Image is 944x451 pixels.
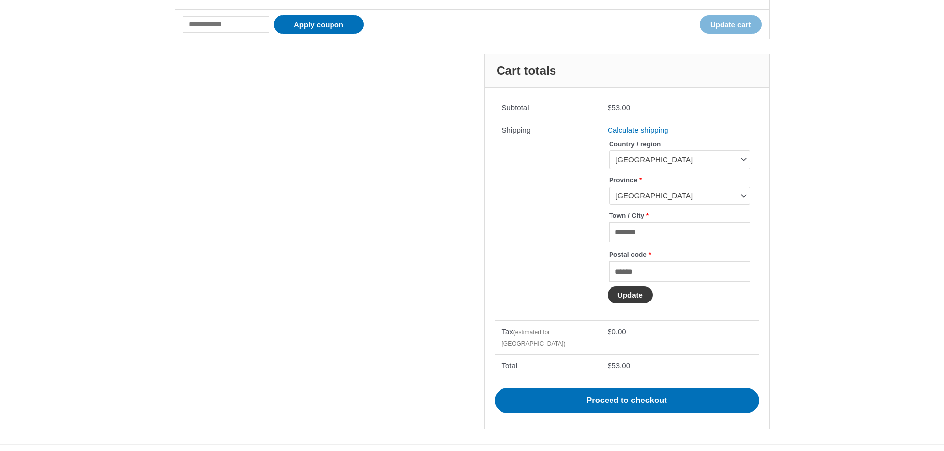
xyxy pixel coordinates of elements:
span: $ [608,361,611,370]
span: Ontario [609,187,750,205]
button: Apply coupon [274,15,364,34]
bdi: 0.00 [608,327,626,336]
span: Ontario [615,191,734,200]
label: Province [609,173,750,187]
span: Canada [609,150,750,169]
th: Tax [495,320,601,354]
span: Canada [615,155,734,165]
span: $ [608,103,611,112]
bdi: 53.00 [608,103,630,112]
bdi: 53.00 [608,361,630,370]
th: Total [495,354,601,377]
th: Subtotal [495,98,601,119]
h2: Cart totals [485,54,769,88]
label: Town / City [609,209,750,222]
a: Calculate shipping [608,126,668,134]
a: Proceed to checkout [495,388,759,413]
label: Country / region [609,137,750,150]
span: $ [608,327,611,336]
th: Shipping [495,119,601,320]
button: Update [608,286,653,303]
button: Update cart [700,15,762,34]
label: Postal code [609,248,750,261]
small: (estimated for [GEOGRAPHIC_DATA]) [502,329,566,348]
